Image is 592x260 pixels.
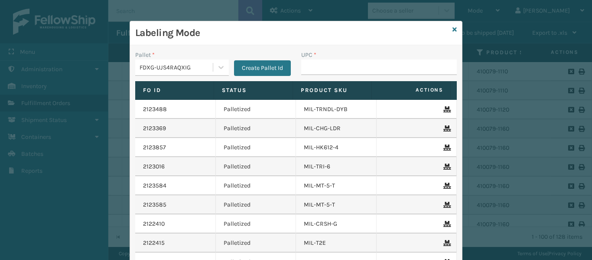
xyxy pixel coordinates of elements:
[443,145,449,151] i: Remove From Pallet
[135,26,449,39] h3: Labeling Mode
[216,157,296,176] td: Palletized
[296,157,377,176] td: MIL-TRI-6
[140,63,214,72] div: FDXG-UJS4RAQXIG
[296,119,377,138] td: MIL-CHG-LDR
[374,83,449,97] span: Actions
[234,60,291,76] button: Create Pallet Id
[296,138,377,157] td: MIL-HK612-4
[216,138,296,157] td: Palletized
[301,86,364,94] label: Product SKU
[296,195,377,214] td: MIL-MT-5-T
[443,202,449,208] i: Remove From Pallet
[301,50,316,59] label: UPC
[143,86,206,94] label: Fo Id
[216,234,296,253] td: Palletized
[135,50,155,59] label: Pallet
[443,240,449,246] i: Remove From Pallet
[216,100,296,119] td: Palletized
[143,105,167,114] a: 2123488
[443,221,449,227] i: Remove From Pallet
[443,164,449,170] i: Remove From Pallet
[143,239,165,247] a: 2122415
[443,125,449,132] i: Remove From Pallet
[443,106,449,112] i: Remove From Pallet
[143,143,166,152] a: 2123857
[143,201,166,209] a: 2123585
[216,119,296,138] td: Palletized
[216,195,296,214] td: Palletized
[216,214,296,234] td: Palletized
[143,220,165,228] a: 2122410
[296,234,377,253] td: MIL-T2E
[143,124,166,133] a: 2123369
[222,86,285,94] label: Status
[143,181,166,190] a: 2123584
[143,162,165,171] a: 2123016
[216,176,296,195] td: Palletized
[443,183,449,189] i: Remove From Pallet
[296,214,377,234] td: MIL-CRSH-G
[296,176,377,195] td: MIL-MT-5-T
[296,100,377,119] td: MIL-TRNDL-DYB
